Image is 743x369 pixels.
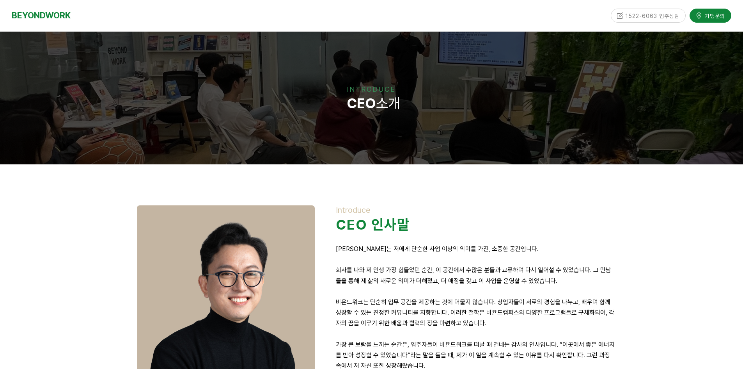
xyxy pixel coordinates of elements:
[347,85,396,93] span: INTRODUCE
[690,9,731,22] a: 가맹문의
[702,12,725,20] span: 가맹문의
[336,265,615,286] p: 회사를 나와 제 인생 가장 힘들었던 순간, 이 공간에서 수많은 분들과 교류하며 다시 일어설 수 있었습니다. 그 만남들을 통해 제 삶의 새로운 의미가 더해졌고, 더 애정을 갖고...
[347,95,376,112] strong: CEO
[343,95,400,112] span: 소개
[336,297,615,329] p: 비욘드워크는 단순히 업무 공간을 제공하는 것에 머물지 않습니다. 창업자들이 서로의 경험을 나누고, 배우며 함께 성장할 수 있는 진정한 커뮤니티를 지향합니다. 이러한 철학은 비...
[336,216,410,233] strong: CEO 인사말
[12,8,71,23] a: BEYONDWORK
[336,205,371,215] span: Introduce
[336,244,615,254] p: [PERSON_NAME]는 저에게 단순한 사업 이상의 의미를 가진, 소중한 공간입니다.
